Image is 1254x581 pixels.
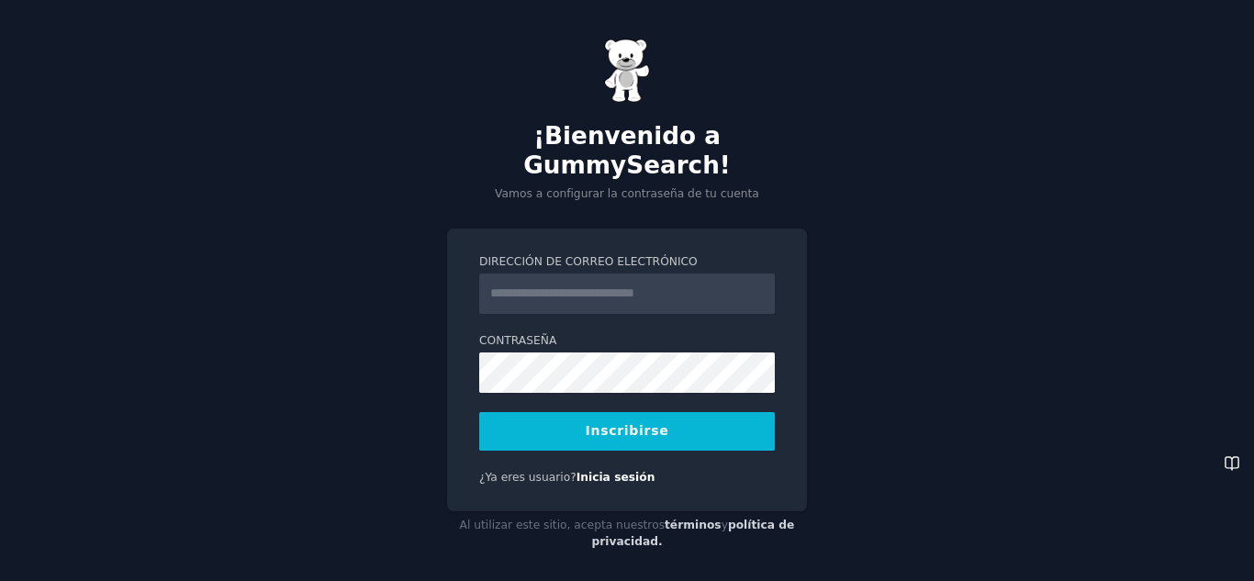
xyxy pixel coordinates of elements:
[665,519,722,531] a: términos
[577,471,655,484] a: Inicia sesión
[479,334,556,347] font: Contraseña
[586,423,669,438] font: Inscribirse
[479,412,775,451] button: Inscribirse
[479,471,577,484] font: ¿Ya eres usuario?
[604,39,650,103] img: Osito de goma
[523,122,731,179] font: ¡Bienvenido a GummySearch!
[722,519,728,531] font: y
[495,187,759,200] font: Vamos a configurar la contraseña de tu cuenta
[479,255,698,268] font: Dirección de correo electrónico
[460,519,665,531] font: Al utilizar este sitio, acepta nuestros
[591,519,794,548] a: política de privacidad.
